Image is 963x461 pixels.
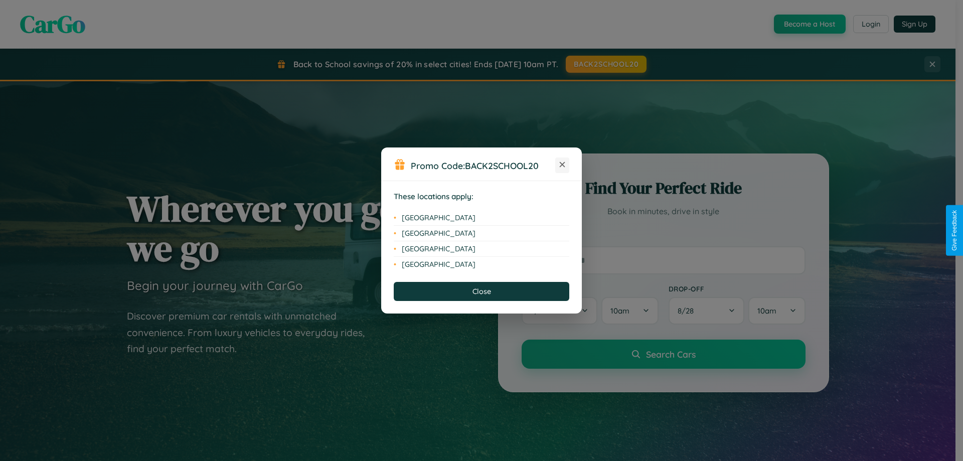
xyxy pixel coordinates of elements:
strong: These locations apply: [394,192,473,201]
button: Close [394,282,569,301]
li: [GEOGRAPHIC_DATA] [394,241,569,257]
li: [GEOGRAPHIC_DATA] [394,226,569,241]
div: Give Feedback [951,210,958,251]
h3: Promo Code: [411,160,555,171]
b: BACK2SCHOOL20 [465,160,539,171]
li: [GEOGRAPHIC_DATA] [394,210,569,226]
li: [GEOGRAPHIC_DATA] [394,257,569,272]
